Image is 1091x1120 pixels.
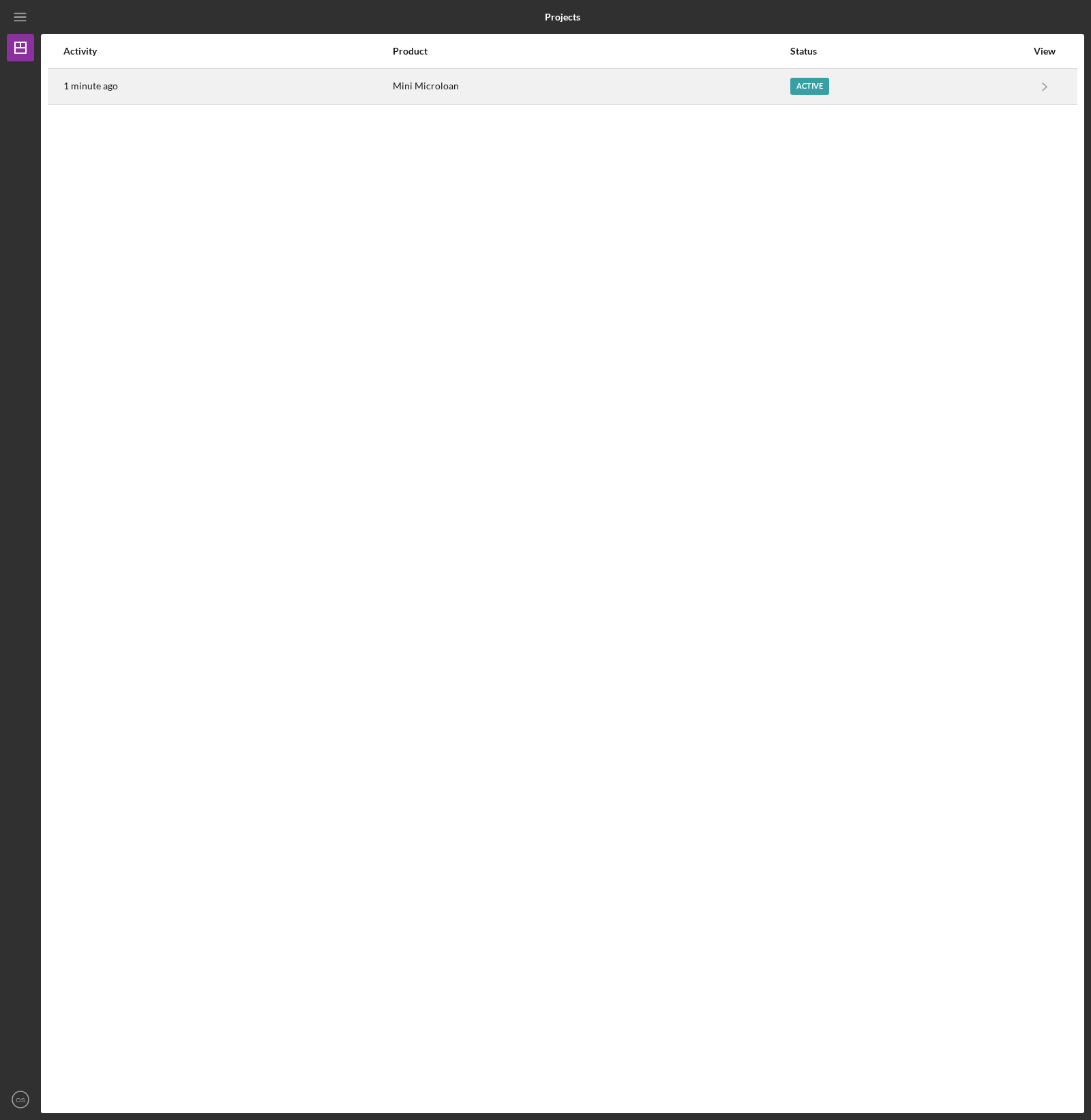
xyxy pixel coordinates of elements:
[1028,46,1062,57] div: View
[393,70,789,104] div: Mini Microloan
[16,1096,25,1104] text: OS
[63,46,391,57] div: Activity
[790,46,1026,57] div: Status
[545,12,580,23] b: Projects
[790,78,829,95] div: Active
[63,80,118,91] time: 2025-08-18 18:39
[393,46,789,57] div: Product
[7,1086,34,1113] button: OS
